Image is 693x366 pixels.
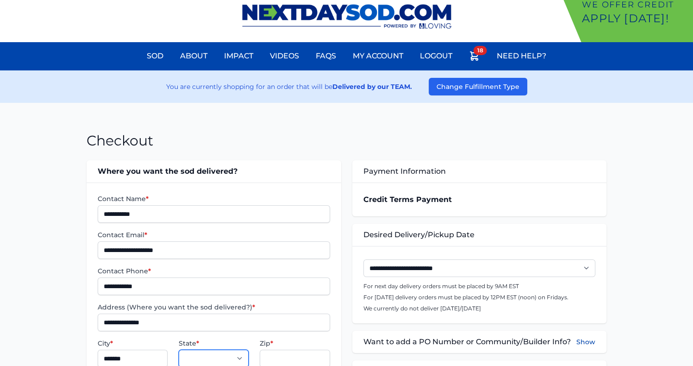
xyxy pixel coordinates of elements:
a: About [175,45,213,67]
label: Contact Phone [98,266,330,276]
a: Need Help? [491,45,552,67]
a: Impact [219,45,259,67]
strong: Delivered by our TEAM. [332,82,412,91]
span: Want to add a PO Number or Community/Builder Info? [363,336,571,347]
a: Logout [414,45,458,67]
p: For next day delivery orders must be placed by 9AM EST [363,283,595,290]
label: Contact Email [98,230,330,240]
div: Desired Delivery/Pickup Date [352,224,606,246]
label: City [98,339,168,348]
button: Show [576,336,595,347]
p: We currently do not deliver [DATE]/[DATE] [363,305,595,312]
label: Contact Name [98,194,330,203]
p: Apply [DATE]! [582,11,689,26]
a: FAQs [310,45,342,67]
label: Zip [260,339,330,348]
label: State [179,339,249,348]
p: For [DATE] delivery orders must be placed by 12PM EST (noon) on Fridays. [363,294,595,301]
div: Payment Information [352,160,606,183]
a: Sod [141,45,169,67]
a: My Account [347,45,409,67]
a: 18 [463,45,486,70]
div: Where you want the sod delivered? [87,160,341,183]
button: Change Fulfillment Type [429,78,527,95]
label: Address (Where you want the sod delivered?) [98,303,330,312]
a: Videos [264,45,305,67]
h1: Checkout [87,133,153,149]
span: 18 [474,46,487,55]
strong: Credit Terms Payment [363,195,452,204]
